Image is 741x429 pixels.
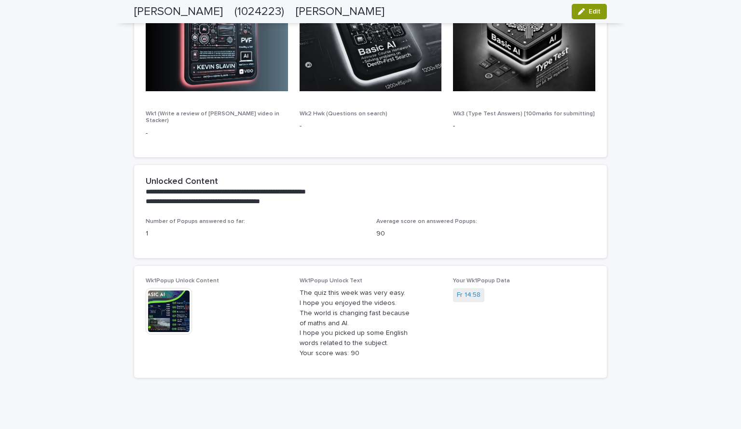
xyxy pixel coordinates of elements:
[457,290,480,300] a: Fr 14:58
[146,111,279,124] span: Wk1 (Write a review of [PERSON_NAME] video in Stacker)
[300,111,387,117] span: Wk2 Hwk (Questions on search)
[453,121,595,131] p: -
[589,8,601,15] span: Edit
[376,219,477,224] span: Average score on answered Popups:
[300,278,362,284] span: Wk1Popup Unlock Text
[572,4,607,19] button: Edit
[146,219,245,224] span: Number of Popups answered so far:
[146,128,288,138] p: -
[300,121,442,131] p: -
[134,5,384,19] h2: [PERSON_NAME] (1024223) [PERSON_NAME]
[453,278,510,284] span: Your Wk1Popup Data
[300,288,442,359] p: The quiz this week was very easy. I hope you enjoyed the videos. The world is changing fast becau...
[376,229,595,239] p: 90
[146,229,365,239] p: 1
[146,278,219,284] span: Wk1Popup Unlock Content
[453,111,595,117] span: Wk3 (Type Test Answers) [100marks for submitting]
[146,177,218,187] h2: Unlocked Content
